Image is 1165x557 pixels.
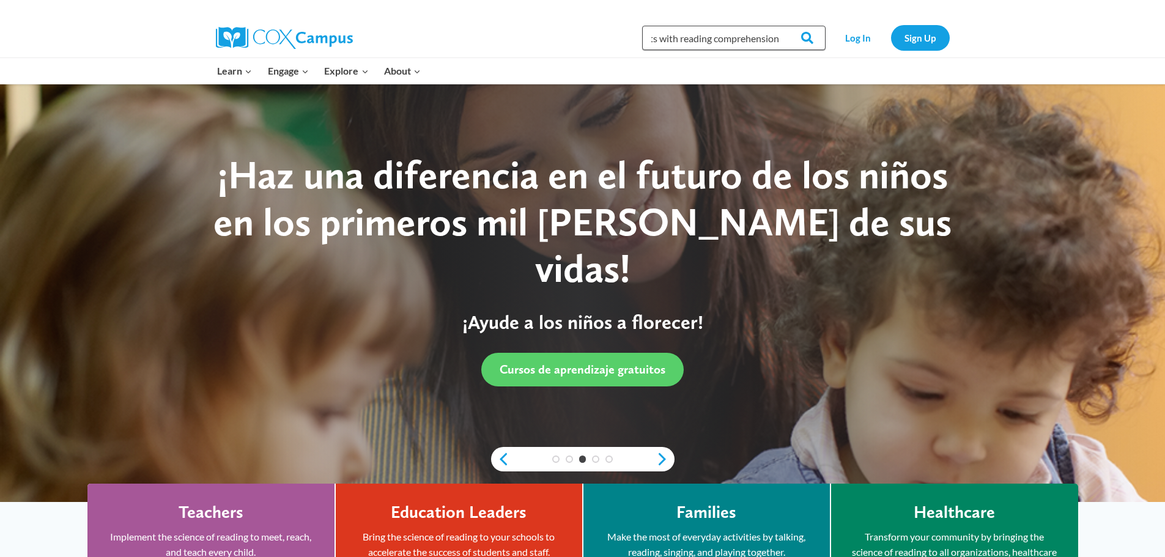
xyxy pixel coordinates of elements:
[376,58,429,84] button: Child menu of About
[179,502,243,523] h4: Teachers
[656,452,675,467] a: next
[210,58,429,84] nav: Primary Navigation
[914,502,995,523] h4: Healthcare
[642,26,826,50] input: Search Cox Campus
[500,362,665,377] span: Cursos de aprendizaje gratuitos
[676,502,736,523] h4: Families
[832,25,950,50] nav: Secondary Navigation
[201,311,965,334] p: ¡Ayude a los niños a florecer!
[592,456,599,463] a: 4
[260,58,317,84] button: Child menu of Engage
[391,502,527,523] h4: Education Leaders
[491,447,675,471] div: content slider buttons
[491,452,509,467] a: previous
[481,353,684,386] a: Cursos de aprendizaje gratuitos
[210,58,261,84] button: Child menu of Learn
[579,456,586,463] a: 3
[552,456,560,463] a: 1
[317,58,377,84] button: Child menu of Explore
[201,152,965,292] div: ¡Haz una diferencia en el futuro de los niños en los primeros mil [PERSON_NAME] de sus vidas!
[832,25,885,50] a: Log In
[891,25,950,50] a: Sign Up
[216,27,353,49] img: Cox Campus
[566,456,573,463] a: 2
[605,456,613,463] a: 5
